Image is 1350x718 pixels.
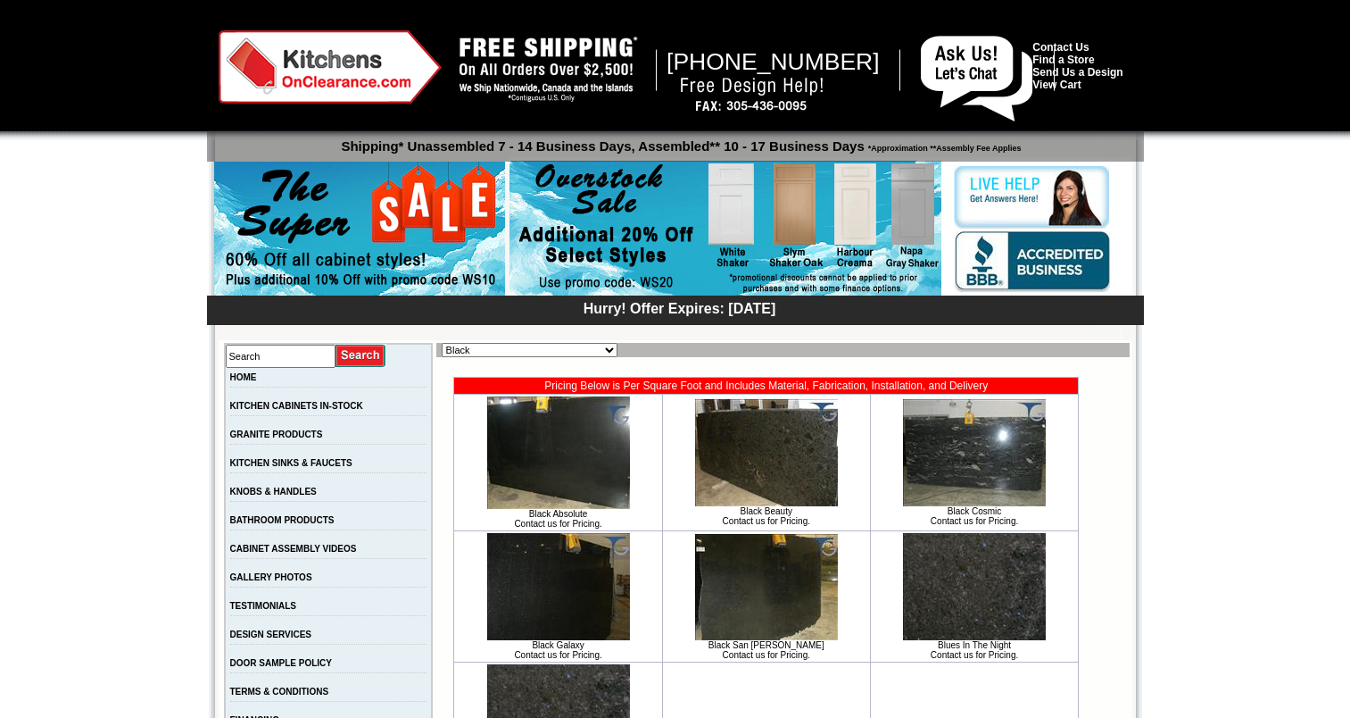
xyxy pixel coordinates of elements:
a: HOME [230,372,257,382]
td: Black Beauty Contact us for Pricing. [663,395,870,530]
td: Pricing Below is Per Square Foot and Includes Material, Fabrication, Installation, and Delivery [454,378,1078,394]
td: Black Galaxy Contact us for Pricing. [454,531,661,662]
img: Kitchens on Clearance Logo [219,30,442,104]
a: Contact Us [1032,41,1089,54]
a: GALLERY PHOTOS [230,572,312,582]
a: KITCHEN SINKS & FAUCETS [230,458,352,468]
input: Submit [335,344,386,368]
a: DOOR SAMPLE POLICY [230,658,332,668]
a: View Cart [1032,79,1081,91]
a: GRANITE PRODUCTS [230,430,323,439]
a: TERMS & CONDITIONS [230,687,329,697]
a: TESTIMONIALS [230,601,296,611]
a: BATHROOM PRODUCTS [230,515,335,525]
a: DESIGN SERVICES [230,630,312,639]
a: KNOBS & HANDLES [230,487,317,497]
td: Black Cosmic Contact us for Pricing. [871,395,1078,530]
a: Find a Store [1032,54,1094,66]
span: *Approximation **Assembly Fee Applies [865,139,1022,153]
span: [PHONE_NUMBER] [667,48,880,75]
td: Blues In The Night Contact us for Pricing. [871,531,1078,662]
a: Send Us a Design [1032,66,1122,79]
a: CABINET ASSEMBLY VIDEOS [230,544,357,554]
td: Black San [PERSON_NAME] Contact us for Pricing. [663,531,870,662]
a: KITCHEN CABINETS IN-STOCK [230,401,363,411]
td: Black Absolute Contact us for Pricing. [454,395,661,530]
p: Shipping* Unassembled 7 - 14 Business Days, Assembled** 10 - 17 Business Days [216,130,1144,154]
div: Hurry! Offer Expires: [DATE] [216,298,1144,317]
